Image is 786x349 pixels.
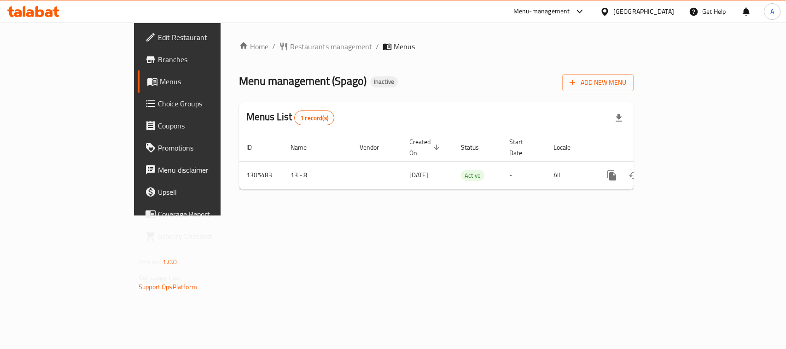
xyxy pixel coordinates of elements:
[290,41,372,52] span: Restaurants management
[502,161,546,189] td: -
[158,142,258,153] span: Promotions
[461,142,491,153] span: Status
[513,6,570,17] div: Menu-management
[138,203,265,225] a: Coverage Report
[158,186,258,198] span: Upsell
[138,159,265,181] a: Menu disclaimer
[158,98,258,109] span: Choice Groups
[601,164,623,186] button: more
[594,134,697,162] th: Actions
[158,120,258,131] span: Coupons
[139,281,197,293] a: Support.OpsPlatform
[138,26,265,48] a: Edit Restaurant
[623,164,645,186] button: Change Status
[138,115,265,137] a: Coupons
[376,41,379,52] li: /
[239,41,634,52] nav: breadcrumb
[562,74,634,91] button: Add New Menu
[461,170,484,181] span: Active
[158,164,258,175] span: Menu disclaimer
[139,272,181,284] span: Get support on:
[613,6,674,17] div: [GEOGRAPHIC_DATA]
[283,161,352,189] td: 13 - 8
[360,142,391,153] span: Vendor
[239,134,697,190] table: enhanced table
[409,169,428,181] span: [DATE]
[279,41,372,52] a: Restaurants management
[246,110,334,125] h2: Menus List
[294,111,334,125] div: Total records count
[246,142,264,153] span: ID
[370,76,398,87] div: Inactive
[370,78,398,86] span: Inactive
[138,225,265,247] a: Grocery Checklist
[138,93,265,115] a: Choice Groups
[608,107,630,129] div: Export file
[409,136,442,158] span: Created On
[139,256,161,268] span: Version:
[291,142,319,153] span: Name
[163,256,177,268] span: 1.0.0
[546,161,594,189] td: All
[138,137,265,159] a: Promotions
[158,209,258,220] span: Coverage Report
[158,231,258,242] span: Grocery Checklist
[138,48,265,70] a: Branches
[553,142,582,153] span: Locale
[272,41,275,52] li: /
[158,32,258,43] span: Edit Restaurant
[394,41,415,52] span: Menus
[239,70,367,91] span: Menu management ( Spago )
[570,77,626,88] span: Add New Menu
[138,181,265,203] a: Upsell
[160,76,258,87] span: Menus
[509,136,535,158] span: Start Date
[770,6,774,17] span: A
[158,54,258,65] span: Branches
[295,114,334,122] span: 1 record(s)
[138,70,265,93] a: Menus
